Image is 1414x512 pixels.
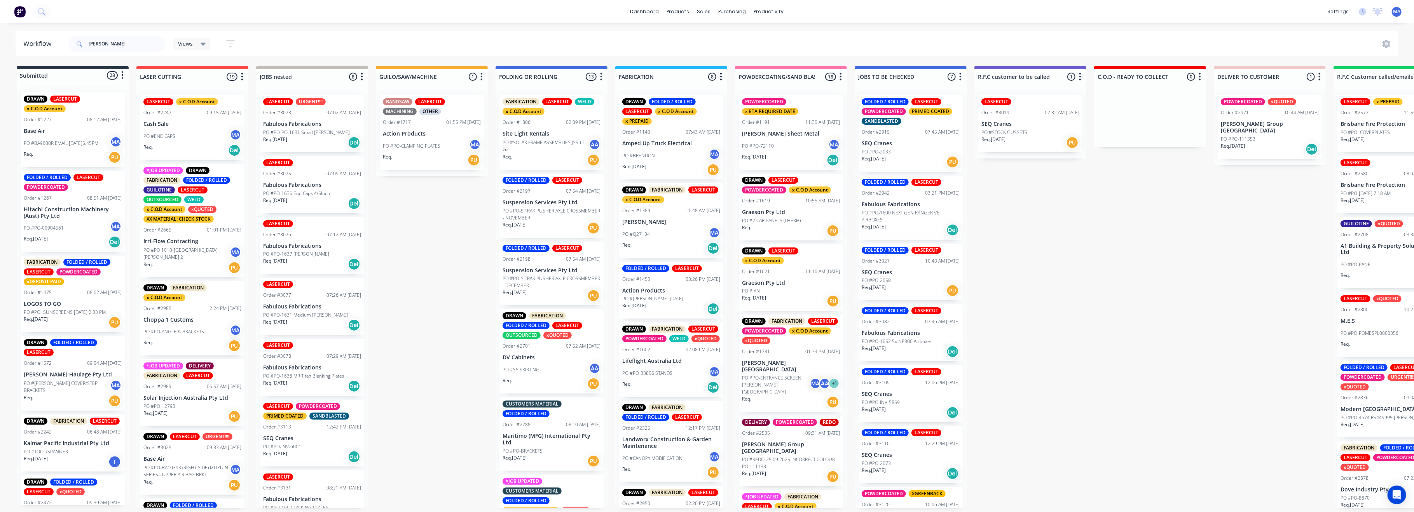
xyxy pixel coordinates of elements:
div: WELD [184,196,204,203]
div: Del [348,197,360,210]
p: Fabulous Fabrications [263,121,361,127]
div: FOLDED / ROLLED [862,247,909,254]
div: Del [348,136,360,149]
div: LASERCUT [263,281,293,288]
div: LASERCUT [672,265,702,272]
p: PO #PO- COVERPLATES [1341,129,1390,136]
div: 11:30 AM [DATE] [805,119,840,126]
div: DRAWNFABRICATIONx C.O.D AccountOrder #298512:24 PM [DATE]Choppa 1 CustomsPO #PO-ANGLE & BRACKETSM... [140,281,244,356]
p: PO #PO-SITRAK PUSHER AXLE CROSSMEMBER - NOVEMBER [503,207,601,221]
p: PO #PO-1636 End Caps 4/5Inch [263,190,330,197]
div: 10:55 AM [DATE] [805,197,840,204]
div: BANDSAW [383,98,412,105]
div: Order #2708 [1341,231,1369,238]
div: FOLDED / ROLLEDLASERCUTOrder #294203:21 PM [DATE]Fabulous FabricationsPO #PO-1600 NEXT GEN RANGER... [859,176,963,240]
div: 09:15 AM [DATE] [207,109,241,116]
p: SEQ Cranes [862,140,960,147]
div: FABRICATION [143,177,180,184]
div: Order #2577 [1341,109,1369,116]
div: LASERCUT [911,307,941,314]
div: x C.O.D Account [789,186,831,193]
p: Hitachi Construction Machinery (Aust) Pty Ltd [24,206,122,219]
div: Del [707,303,719,315]
div: 07:45 AM [DATE] [925,129,960,136]
p: PO #PO-CLAMPING PLATES [383,143,440,150]
div: MA [230,246,241,258]
div: DRAWN [503,312,526,319]
div: LASERCUT [263,98,293,105]
div: LASERCUT [808,318,838,325]
div: POWDERCOATED [862,108,906,115]
div: PU [827,295,839,307]
div: Order #1475 [24,289,52,296]
p: Req. [DATE] [1341,197,1365,204]
div: DRAWNLASERCUTx C.O.D AccountOrder #122708:12 AM [DATE]Base AirPO #BA9000R EMAIL [DATE]5.45PMMAReq.PU [21,92,125,167]
div: MA [110,221,122,232]
div: LASERCUT [911,179,941,186]
div: 12:24 PM [DATE] [207,305,241,312]
div: 08:12 AM [DATE] [87,116,122,123]
div: POWDERCOATEDxQUOTEDOrder #297110:44 AM [DATE][PERSON_NAME] Group [GEOGRAPHIC_DATA]PO #PO-111353Re... [1218,95,1322,159]
p: Req. [DATE] [24,235,48,242]
div: LASERCUT [622,108,652,115]
div: xQUOTED [188,206,216,213]
p: PO #PO-2058 [862,277,891,284]
div: Order #1717 [383,119,411,126]
div: 01:55 PM [DATE] [446,119,481,126]
div: LASERCUTOrder #307507:09 AM [DATE]Fabulous FabricationsPO #PO-1636 End Caps 4/5InchReq.[DATE]Del [260,156,364,213]
div: Order #2985 [143,305,171,312]
p: Req. [1341,272,1350,279]
p: Req. [DATE] [1221,143,1245,150]
p: Fabulous Fabrications [263,182,361,188]
div: WELD [575,98,594,105]
p: PO #IAN [742,287,760,294]
div: FABRICATION [24,259,61,266]
p: PO #STOCK GUSSETS [981,129,1027,136]
div: x PREPAID [1373,98,1403,105]
div: LASERCUT [768,247,798,254]
div: Order #2198 [503,256,531,263]
div: FOLDED / ROLLED [503,322,550,329]
p: Req. [DATE] [862,155,886,162]
div: Del [1306,143,1318,155]
div: 08:02 AM [DATE] [87,289,122,296]
div: Order #3082 [862,318,890,325]
p: PO #PO-00904561 [24,225,64,232]
div: Order #3027 [862,258,890,265]
div: LASERCUT [911,98,941,105]
div: LASERCUTOrder #307607:12 AM [DATE]Fabulous FabricationsPO #PO-1637 [PERSON_NAME]Req.[DATE]Del [260,217,364,274]
div: PU [946,156,959,168]
div: LASERCUT [1341,295,1370,302]
p: PO #PO-2033 [862,148,891,155]
div: POWDERCOATED [24,184,68,191]
div: LASERCUTURGENT!!!!Order #307307:02 AM [DATE]Fabulous FabricationsPO #PO-PO-1631 Small [PERSON_NAM... [260,95,364,152]
div: DRAWNFABRICATIONFOLDED / ROLLEDLASERCUTOUTSOURCEDxQUOTEDOrder #270107:52 AM [DATE]DV CabinetsPO #... [499,309,604,394]
p: PO #Q27134 [622,231,650,238]
div: Order #2197 [503,188,531,195]
div: Order #1389 [622,207,650,214]
p: [PERSON_NAME] [622,219,720,225]
div: Del [707,242,719,254]
p: Fabulous Fabrications [263,243,361,249]
div: FABRICATION [529,312,566,319]
div: *JOB UPDATEDDRAWNFABRICATIONFOLDED / ROLLEDGUILOTINELASERCUTOUTSOURCEDWELDx C.O.D AccountxQUOTEDX... [140,164,244,277]
div: Order #3019 [981,109,1009,116]
div: LASERCUTx C.O.D AccountOrder #224709:15 AM [DATE]Cash SalePO #END CAPSMAReq.Del [140,95,244,160]
div: 07:43 AM [DATE] [686,129,720,136]
p: Req. [DATE] [263,197,287,204]
div: PRIMED COATED [909,108,952,115]
p: Req. [DATE] [742,294,766,301]
p: Req. [503,153,512,160]
p: PO #PO-111353 [1221,136,1255,143]
div: xDEPOSIT PAID [24,278,64,285]
div: Order #3075 [263,170,291,177]
div: Order #2919 [862,129,890,136]
div: POWDERCOATEDx ETA REQUIRED DATEOrder #119111:30 AM [DATE][PERSON_NAME] Sheet MetalPO #PO-72110MAR... [739,95,843,170]
div: BANDSAWLASERCUTMACHININGOTHEROrder #171701:55 PM [DATE]Action ProductsPO #PO-CLAMPING PLATESMAReq.PU [380,95,484,170]
div: PU [108,151,121,164]
div: 07:32 AM [DATE] [1045,109,1079,116]
p: PO #PO-PANEL [1341,261,1373,268]
div: 01:01 PM [DATE] [207,226,241,233]
div: POWDERCOATED [1221,98,1265,105]
div: PU [827,225,839,237]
